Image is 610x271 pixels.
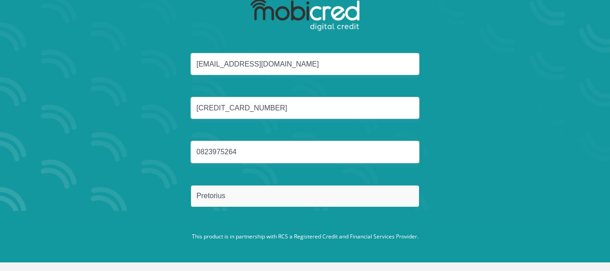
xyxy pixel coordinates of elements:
p: This product is in partnership with RCS a Registered Credit and Financial Services Provider. [55,233,556,241]
input: Surname [191,185,419,207]
input: Cellphone Number [191,141,419,163]
input: Email [191,53,419,75]
input: ID Number [191,97,419,119]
